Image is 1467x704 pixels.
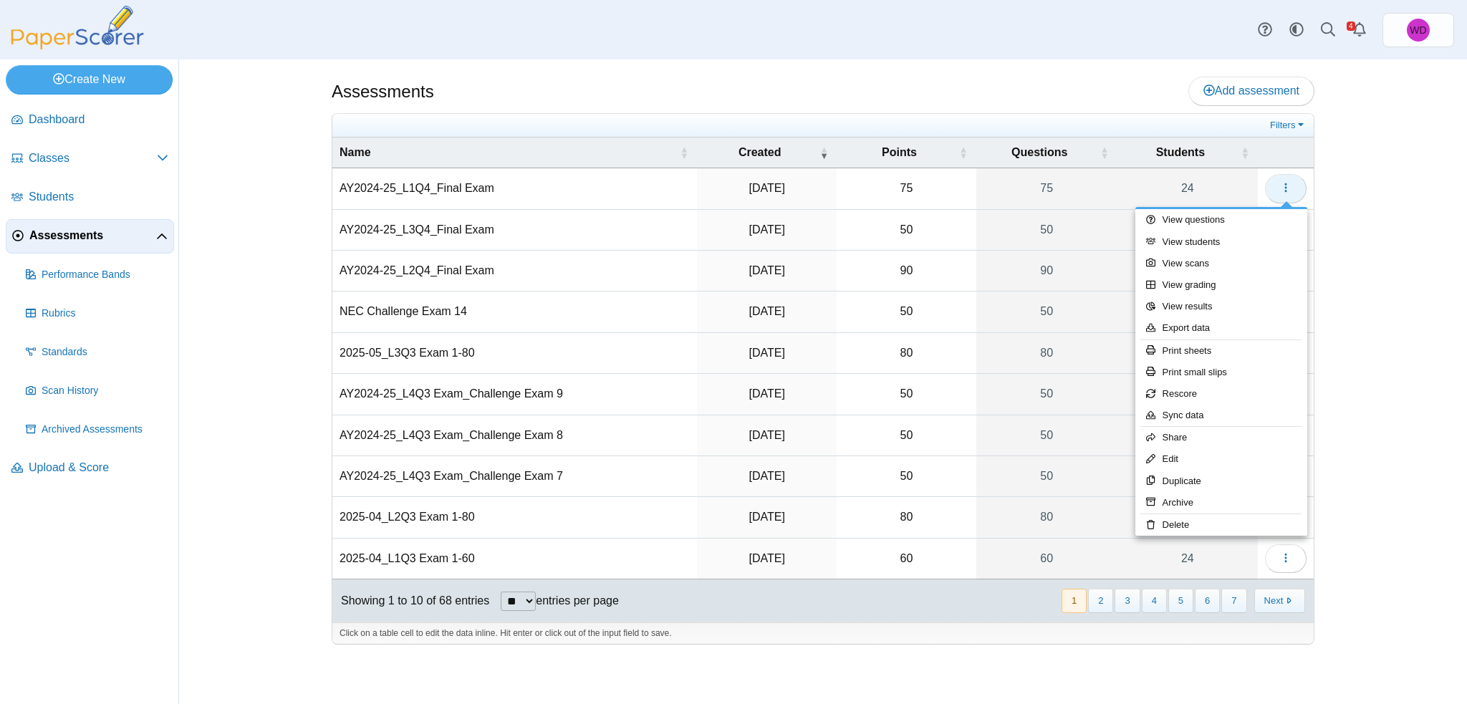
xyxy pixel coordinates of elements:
td: 50 [837,210,976,251]
span: Upload & Score [29,460,168,476]
button: 3 [1115,589,1140,612]
a: Export data [1135,317,1307,339]
a: Archived Assessments [20,413,174,447]
span: Wesley Dingman [1410,25,1426,35]
span: Archived Assessments [42,423,168,437]
a: 80 [976,497,1117,537]
time: Apr 17, 2025 at 10:50 AM [749,387,785,400]
button: 1 [1062,589,1087,612]
a: 10 [1117,251,1258,291]
td: 75 [837,168,976,209]
a: 50 [976,415,1117,455]
a: Students [6,180,174,215]
td: 80 [837,333,976,374]
div: Showing 1 to 10 of 68 entries [332,579,489,622]
a: Assessments [6,219,174,254]
a: Archive [1135,492,1307,513]
time: Jun 24, 2025 at 1:53 PM [749,182,785,194]
a: Filters [1266,118,1310,132]
td: 50 [837,456,976,497]
a: 50 [976,374,1117,414]
button: 4 [1142,589,1167,612]
span: Students : Activate to sort [1241,138,1249,168]
time: Apr 17, 2025 at 10:49 AM [749,470,785,482]
time: Jun 23, 2025 at 1:40 PM [749,223,785,236]
a: Edit [1135,448,1307,470]
button: 7 [1221,589,1246,612]
a: 60 [976,539,1117,579]
a: Standards [20,335,174,370]
label: entries per page [536,594,619,607]
h1: Assessments [332,79,434,104]
span: Scan History [42,384,168,398]
td: 2025-05_L3Q3 Exam 1-80 [332,333,697,374]
a: 50 [976,210,1117,250]
span: Students [29,189,168,205]
a: 24 [1117,539,1258,579]
td: 50 [837,415,976,456]
a: Print sheets [1135,340,1307,362]
div: Click on a table cell to edit the data inline. Hit enter or click out of the input field to save. [332,622,1314,644]
nav: pagination [1060,589,1305,612]
td: AY2024-25_L4Q3 Exam_Challenge Exam 9 [332,374,697,415]
a: 8 [1117,333,1258,373]
a: PaperScorer [6,39,149,52]
a: Add assessment [1188,77,1314,105]
span: Name [340,146,371,158]
a: 9 [1117,456,1258,496]
a: Performance Bands [20,258,174,292]
a: 90 [976,251,1117,291]
span: Assessments [29,228,156,243]
a: Scan History [20,374,174,408]
a: Wesley Dingman [1382,13,1454,47]
a: Delete [1135,514,1307,536]
span: Created [739,146,781,158]
time: Apr 15, 2025 at 5:51 PM [749,511,785,523]
a: View grading [1135,274,1307,296]
td: NEC Challenge Exam 14 [332,291,697,332]
time: Apr 15, 2025 at 2:43 PM [749,552,785,564]
span: Performance Bands [42,268,168,282]
span: Points [882,146,917,158]
a: View scans [1135,253,1307,274]
button: 2 [1088,589,1113,612]
a: Alerts [1344,14,1375,46]
span: Students [1156,146,1205,158]
span: Created : Activate to remove sorting [819,138,828,168]
td: 2025-04_L1Q3 Exam 1-60 [332,539,697,579]
span: Rubrics [42,307,168,321]
span: Classes [29,150,157,166]
td: AY2024-25_L1Q4_Final Exam [332,168,697,209]
a: 10 [1117,497,1258,537]
button: 6 [1195,589,1220,612]
a: 75 [976,168,1117,208]
td: AY2024-25_L4Q3 Exam_Challenge Exam 8 [332,415,697,456]
a: 80 [976,333,1117,373]
a: Share [1135,427,1307,448]
span: Dashboard [29,112,168,127]
a: Print small slips [1135,362,1307,383]
td: 50 [837,291,976,332]
a: Duplicate [1135,471,1307,492]
time: May 1, 2025 at 10:42 AM [749,347,785,359]
td: 60 [837,539,976,579]
span: Wesley Dingman [1407,19,1430,42]
button: Next [1254,589,1305,612]
a: Classes [6,142,174,176]
a: 50 [976,456,1117,496]
a: 9 [1117,415,1258,455]
a: View questions [1135,209,1307,231]
td: 90 [837,251,976,291]
time: Jun 23, 2025 at 12:52 PM [749,264,785,276]
td: 50 [837,374,976,415]
a: 8 [1117,291,1258,332]
a: Sync data [1135,405,1307,426]
a: View students [1135,231,1307,253]
span: Add assessment [1203,85,1299,97]
td: 80 [837,497,976,538]
a: 9 [1117,374,1258,414]
a: 50 [976,291,1117,332]
td: AY2024-25_L3Q4_Final Exam [332,210,697,251]
a: Create New [6,65,173,94]
img: PaperScorer [6,6,149,49]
